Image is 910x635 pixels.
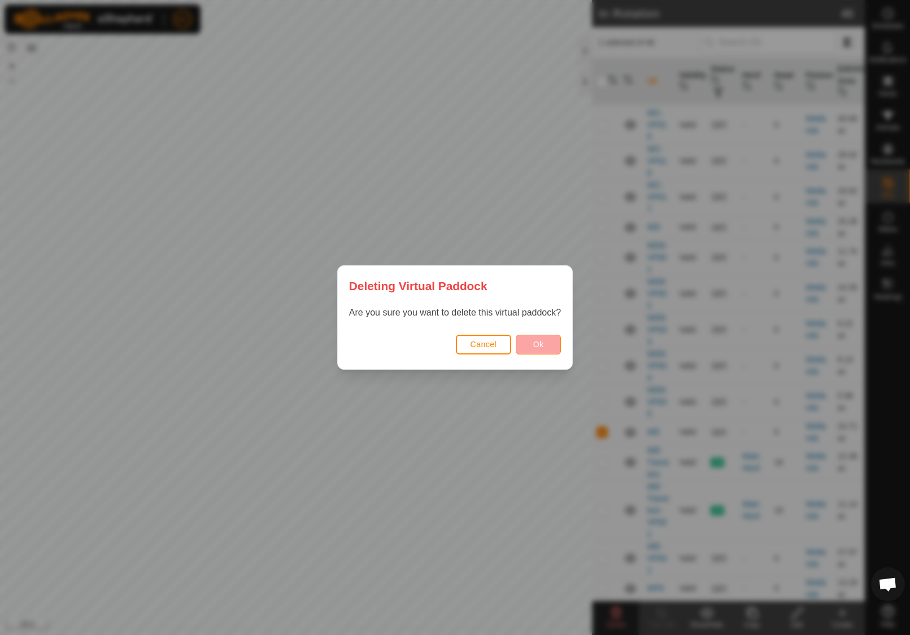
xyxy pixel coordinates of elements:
button: Cancel [456,335,512,354]
span: Ok [533,340,544,349]
p: Are you sure you want to delete this virtual paddock? [349,306,561,319]
span: Deleting Virtual Paddock [349,277,487,295]
a: Open chat [871,567,905,601]
button: Ok [516,335,561,354]
span: Cancel [471,340,497,349]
